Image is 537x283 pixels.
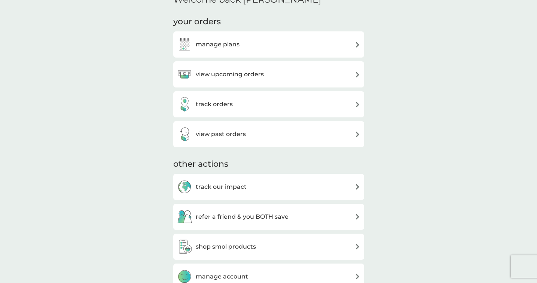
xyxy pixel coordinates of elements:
[173,16,221,28] h3: your orders
[355,214,360,219] img: arrow right
[196,242,256,252] h3: shop smol products
[196,40,239,49] h3: manage plans
[355,72,360,77] img: arrow right
[173,159,228,170] h3: other actions
[355,274,360,279] img: arrow right
[355,132,360,137] img: arrow right
[196,212,289,222] h3: refer a friend & you BOTH save
[355,184,360,190] img: arrow right
[355,102,360,107] img: arrow right
[196,70,264,79] h3: view upcoming orders
[196,129,246,139] h3: view past orders
[196,99,233,109] h3: track orders
[355,244,360,249] img: arrow right
[355,42,360,47] img: arrow right
[196,182,247,192] h3: track our impact
[196,272,248,282] h3: manage account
